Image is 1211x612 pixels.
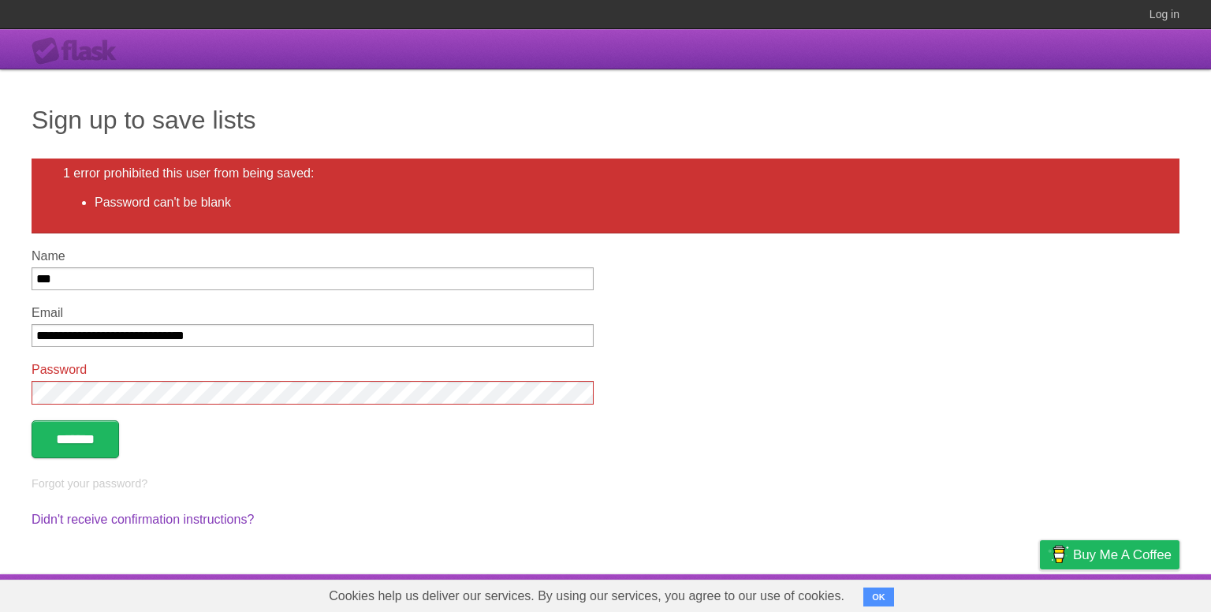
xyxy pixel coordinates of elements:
a: Didn't receive confirmation instructions? [32,513,254,526]
div: Flask [32,37,126,65]
h2: 1 error prohibited this user from being saved: [63,166,1148,181]
label: Password [32,363,594,377]
a: Forgot your password? [32,477,147,490]
a: Suggest a feature [1080,578,1179,608]
a: Terms [966,578,1000,608]
label: Name [32,249,594,263]
li: Password can't be blank [95,193,1148,212]
span: Cookies help us deliver our services. By using our services, you agree to our use of cookies. [313,580,860,612]
a: About [830,578,863,608]
h1: Sign up to save lists [32,101,1179,139]
img: Buy me a coffee [1048,541,1069,568]
button: OK [863,588,894,606]
a: Developers [882,578,946,608]
span: Buy me a coffee [1073,541,1172,569]
a: Buy me a coffee [1040,540,1179,569]
label: Email [32,306,594,320]
a: Privacy [1019,578,1060,608]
